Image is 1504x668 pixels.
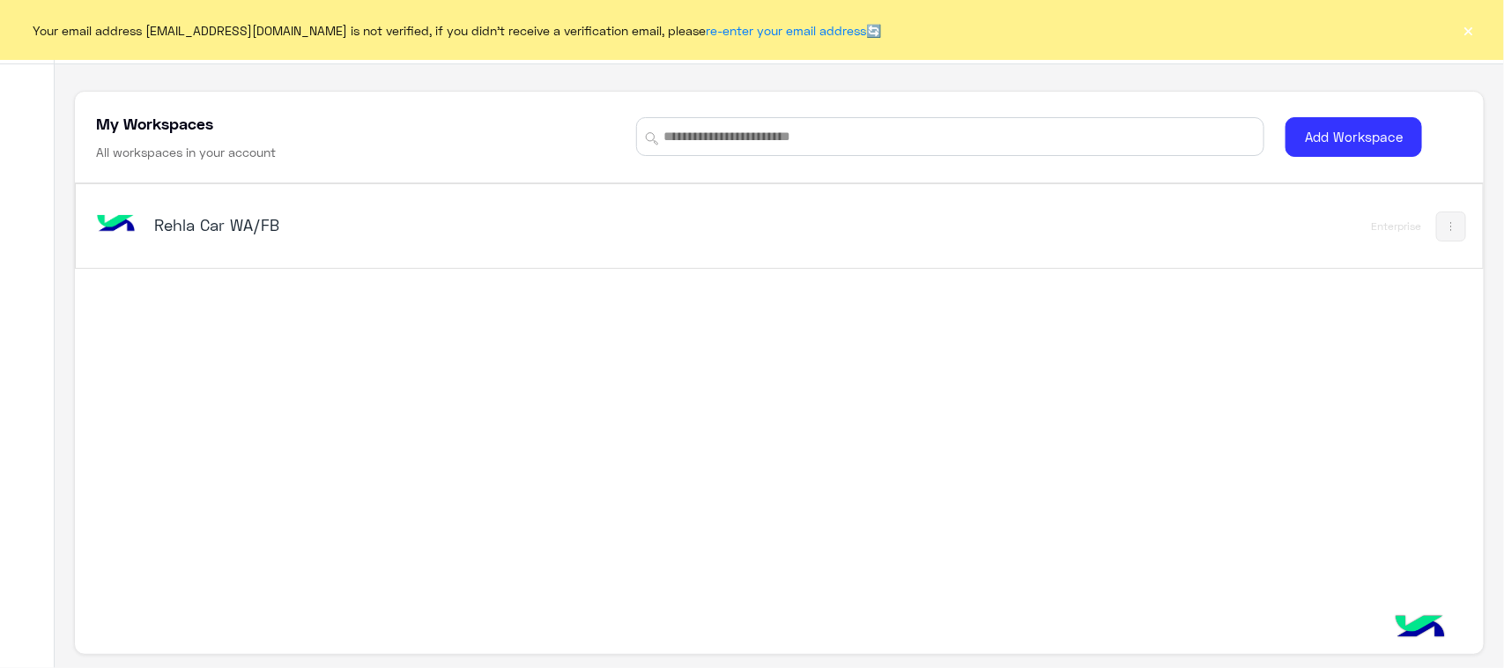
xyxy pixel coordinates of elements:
h5: My Workspaces [96,113,213,134]
img: bot image [93,201,140,249]
a: re-enter your email address [707,23,867,38]
img: hulul-logo.png [1389,597,1451,659]
div: Enterprise [1372,219,1422,234]
span: Your email address [EMAIL_ADDRESS][DOMAIN_NAME] is not verified, if you didn't receive a verifica... [33,21,882,40]
button: Add Workspace [1285,117,1422,157]
h5: Rehla Car WA/FB [154,214,648,235]
button: × [1460,21,1478,39]
h6: All workspaces in your account [96,144,276,161]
